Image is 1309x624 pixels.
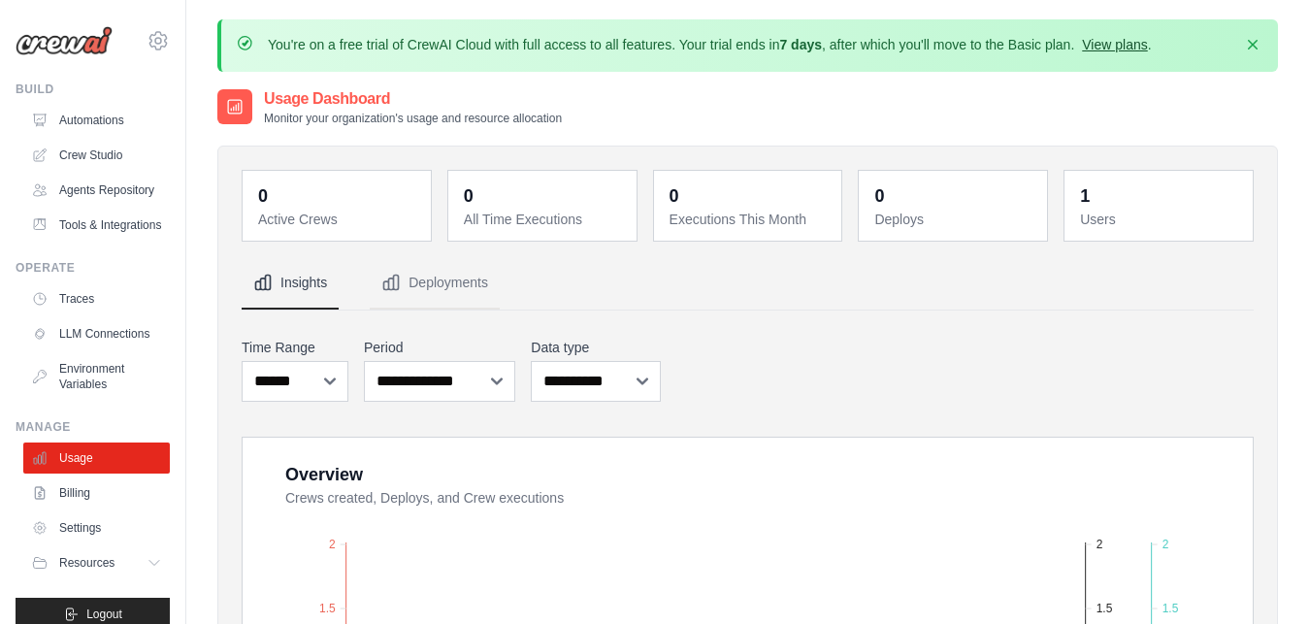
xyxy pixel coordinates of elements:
tspan: 1.5 [319,602,336,615]
div: Build [16,82,170,97]
dt: Deploys [874,210,1035,229]
tspan: 2 [1096,538,1103,551]
div: 0 [258,182,268,210]
p: You're on a free trial of CrewAI Cloud with full access to all features. Your trial ends in , aft... [268,35,1152,54]
dt: Executions This Month [670,210,831,229]
dt: Users [1080,210,1241,229]
tspan: 1.5 [1096,602,1113,615]
nav: Tabs [242,257,1254,310]
a: View plans [1082,37,1147,52]
a: Traces [23,283,170,314]
a: Settings [23,512,170,543]
span: Logout [86,607,122,622]
strong: 7 days [779,37,822,52]
dt: All Time Executions [464,210,625,229]
tspan: 2 [329,538,336,551]
a: Crew Studio [23,140,170,171]
tspan: 1.5 [1162,602,1179,615]
div: Operate [16,260,170,276]
div: 0 [670,182,679,210]
span: Resources [59,555,115,571]
img: Logo [16,26,113,55]
a: Tools & Integrations [23,210,170,241]
button: Resources [23,547,170,578]
button: Insights [242,257,339,310]
h2: Usage Dashboard [264,87,562,111]
a: Automations [23,105,170,136]
div: Overview [285,461,363,488]
dt: Active Crews [258,210,419,229]
div: 0 [874,182,884,210]
div: 1 [1080,182,1090,210]
tspan: 2 [1162,538,1169,551]
label: Data type [531,338,661,357]
p: Monitor your organization's usage and resource allocation [264,111,562,126]
a: Agents Repository [23,175,170,206]
div: Manage [16,419,170,435]
a: LLM Connections [23,318,170,349]
a: Billing [23,477,170,509]
dt: Crews created, Deploys, and Crew executions [285,488,1229,508]
label: Time Range [242,338,348,357]
a: Usage [23,443,170,474]
a: Environment Variables [23,353,170,400]
button: Deployments [370,257,500,310]
div: 0 [464,182,474,210]
label: Period [364,338,515,357]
